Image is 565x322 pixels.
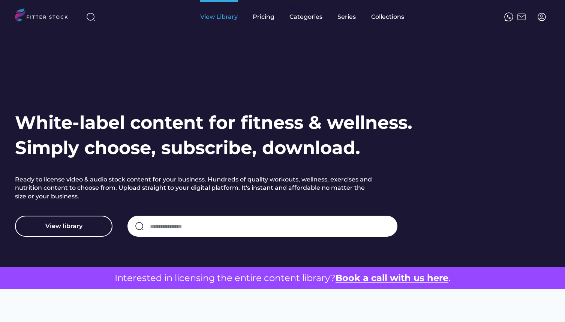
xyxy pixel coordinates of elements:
[200,13,238,21] div: View Library
[15,216,112,237] button: View library
[537,12,546,21] img: profile-circle.svg
[517,12,526,21] img: Frame%2051.svg
[15,8,74,24] img: LOGO.svg
[135,222,144,231] img: search-normal.svg
[289,13,322,21] div: Categories
[337,13,356,21] div: Series
[289,4,299,11] div: fvck
[86,12,95,21] img: search-normal%203.svg
[504,12,513,21] img: meteor-icons_whatsapp%20%281%29.svg
[15,175,375,201] h2: Ready to license video & audio stock content for your business. Hundreds of quality workouts, wel...
[253,13,274,21] div: Pricing
[15,110,412,160] h1: White-label content for fitness & wellness. Simply choose, subscribe, download.
[336,272,448,283] a: Book a call with us here
[371,13,404,21] div: Collections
